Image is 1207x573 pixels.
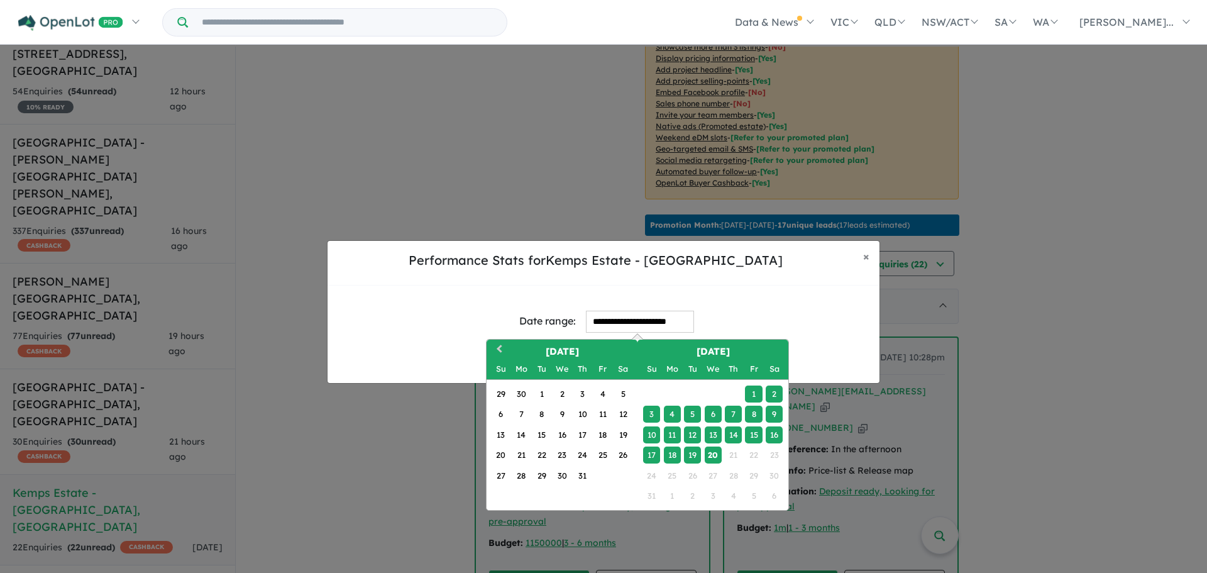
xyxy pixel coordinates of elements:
[492,426,509,443] div: Choose Sunday, July 13th, 2025
[664,360,681,377] div: Monday
[643,467,660,484] div: Not available Sunday, August 24th, 2025
[766,386,783,403] div: Choose Saturday, August 2nd, 2025
[553,426,570,443] div: Choose Wednesday, July 16th, 2025
[766,426,783,443] div: Choose Saturday, August 16th, 2025
[643,447,660,464] div: Choose Sunday, August 17th, 2025
[488,341,508,361] button: Previous Month
[513,426,530,443] div: Choose Monday, July 14th, 2025
[553,467,570,484] div: Choose Wednesday, July 30th, 2025
[490,384,633,486] div: Month July, 2025
[745,447,762,464] div: Not available Friday, August 22nd, 2025
[492,447,509,464] div: Choose Sunday, July 20th, 2025
[513,406,530,423] div: Choose Monday, July 7th, 2025
[594,360,611,377] div: Friday
[705,406,722,423] div: Choose Wednesday, August 6th, 2025
[492,467,509,484] div: Choose Sunday, July 27th, 2025
[574,360,591,377] div: Thursday
[641,384,784,506] div: Month August, 2025
[725,426,742,443] div: Choose Thursday, August 14th, 2025
[766,360,783,377] div: Saturday
[615,406,632,423] div: Choose Saturday, July 12th, 2025
[553,406,570,423] div: Choose Wednesday, July 9th, 2025
[615,447,632,464] div: Choose Saturday, July 26th, 2025
[574,426,591,443] div: Choose Thursday, July 17th, 2025
[643,487,660,504] div: Not available Sunday, August 31st, 2025
[594,447,611,464] div: Choose Friday, July 25th, 2025
[594,406,611,423] div: Choose Friday, July 11th, 2025
[766,447,783,464] div: Not available Saturday, August 23rd, 2025
[664,447,681,464] div: Choose Monday, August 18th, 2025
[745,386,762,403] div: Choose Friday, August 1st, 2025
[594,426,611,443] div: Choose Friday, July 18th, 2025
[492,406,509,423] div: Choose Sunday, July 6th, 2025
[725,487,742,504] div: Not available Thursday, September 4th, 2025
[643,360,660,377] div: Sunday
[574,467,591,484] div: Choose Thursday, July 31st, 2025
[513,467,530,484] div: Choose Monday, July 28th, 2025
[513,447,530,464] div: Choose Monday, July 21st, 2025
[486,339,789,511] div: Choose Date
[574,406,591,423] div: Choose Thursday, July 10th, 2025
[863,249,869,264] span: ×
[745,487,762,504] div: Not available Friday, September 5th, 2025
[533,406,550,423] div: Choose Tuesday, July 8th, 2025
[766,487,783,504] div: Not available Saturday, September 6th, 2025
[533,360,550,377] div: Tuesday
[684,426,701,443] div: Choose Tuesday, August 12th, 2025
[725,360,742,377] div: Thursday
[684,406,701,423] div: Choose Tuesday, August 5th, 2025
[492,360,509,377] div: Sunday
[664,426,681,443] div: Choose Monday, August 11th, 2025
[725,447,742,464] div: Not available Thursday, August 21st, 2025
[533,426,550,443] div: Choose Tuesday, July 15th, 2025
[684,467,701,484] div: Not available Tuesday, August 26th, 2025
[533,386,550,403] div: Choose Tuesday, July 1st, 2025
[615,426,632,443] div: Choose Saturday, July 19th, 2025
[533,467,550,484] div: Choose Tuesday, July 29th, 2025
[513,386,530,403] div: Choose Monday, June 30th, 2025
[519,313,576,330] div: Date range:
[664,406,681,423] div: Choose Monday, August 4th, 2025
[574,447,591,464] div: Choose Thursday, July 24th, 2025
[553,386,570,403] div: Choose Wednesday, July 2nd, 2025
[643,426,660,443] div: Choose Sunday, August 10th, 2025
[643,406,660,423] div: Choose Sunday, August 3rd, 2025
[190,9,504,36] input: Try estate name, suburb, builder or developer
[684,360,701,377] div: Tuesday
[745,360,762,377] div: Friday
[684,447,701,464] div: Choose Tuesday, August 19th, 2025
[338,251,853,270] h5: Performance Stats for Kemps Estate - [GEOGRAPHIC_DATA]
[553,360,570,377] div: Wednesday
[745,426,762,443] div: Choose Friday, August 15th, 2025
[725,467,742,484] div: Not available Thursday, August 28th, 2025
[492,386,509,403] div: Choose Sunday, June 29th, 2025
[553,447,570,464] div: Choose Wednesday, July 23rd, 2025
[574,386,591,403] div: Choose Thursday, July 3rd, 2025
[705,426,722,443] div: Choose Wednesday, August 13th, 2025
[705,360,722,377] div: Wednesday
[766,406,783,423] div: Choose Saturday, August 9th, 2025
[487,345,637,359] h2: [DATE]
[745,467,762,484] div: Not available Friday, August 29th, 2025
[533,447,550,464] div: Choose Tuesday, July 22nd, 2025
[513,360,530,377] div: Monday
[684,487,701,504] div: Not available Tuesday, September 2nd, 2025
[705,447,722,464] div: Choose Wednesday, August 20th, 2025
[18,15,123,31] img: Openlot PRO Logo White
[664,487,681,504] div: Not available Monday, September 1st, 2025
[594,386,611,403] div: Choose Friday, July 4th, 2025
[615,386,632,403] div: Choose Saturday, July 5th, 2025
[1079,16,1174,28] span: [PERSON_NAME]...
[745,406,762,423] div: Choose Friday, August 8th, 2025
[664,467,681,484] div: Not available Monday, August 25th, 2025
[705,487,722,504] div: Not available Wednesday, September 3rd, 2025
[637,345,788,359] h2: [DATE]
[615,360,632,377] div: Saturday
[766,467,783,484] div: Not available Saturday, August 30th, 2025
[705,467,722,484] div: Not available Wednesday, August 27th, 2025
[725,406,742,423] div: Choose Thursday, August 7th, 2025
